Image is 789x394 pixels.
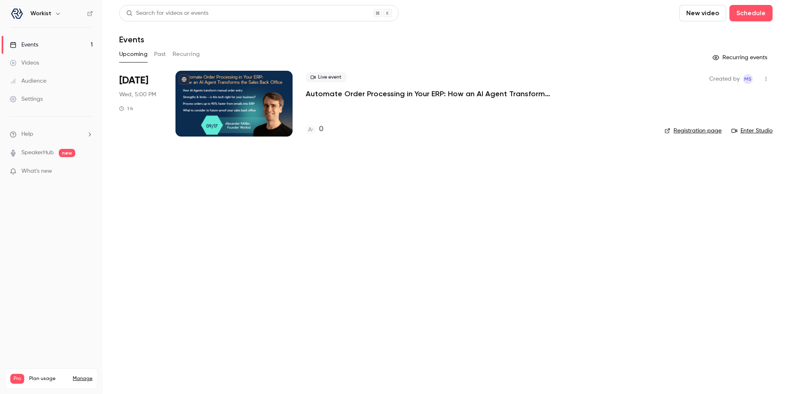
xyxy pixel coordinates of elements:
[119,90,156,99] span: Wed, 5:00 PM
[10,77,46,85] div: Audience
[731,127,773,135] a: Enter Studio
[10,7,23,20] img: Workist
[729,5,773,21] button: Schedule
[30,9,51,18] h6: Workist
[21,148,54,157] a: SpeakerHub
[743,74,753,84] span: Max Sauermilch
[306,89,552,99] a: Automate Order Processing in Your ERP: How an AI Agent Transforms the Sales Back Office
[306,72,346,82] span: Live event
[744,74,752,84] span: MS
[59,149,75,157] span: new
[29,375,68,382] span: Plan usage
[306,124,323,135] a: 0
[173,48,200,61] button: Recurring
[10,59,39,67] div: Videos
[10,95,43,103] div: Settings
[119,74,148,87] span: [DATE]
[10,41,38,49] div: Events
[679,5,726,21] button: New video
[119,48,148,61] button: Upcoming
[154,48,166,61] button: Past
[119,35,144,44] h1: Events
[119,71,162,137] div: Sep 17 Wed, 5:00 PM (Europe/Berlin)
[21,167,52,176] span: What's new
[709,74,740,84] span: Created by
[21,130,33,139] span: Help
[709,51,773,64] button: Recurring events
[83,168,93,175] iframe: Noticeable Trigger
[10,374,24,384] span: Pro
[319,124,323,135] h4: 0
[10,130,93,139] li: help-dropdown-opener
[119,105,133,112] div: 1 h
[73,375,92,382] a: Manage
[664,127,722,135] a: Registration page
[126,9,208,18] div: Search for videos or events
